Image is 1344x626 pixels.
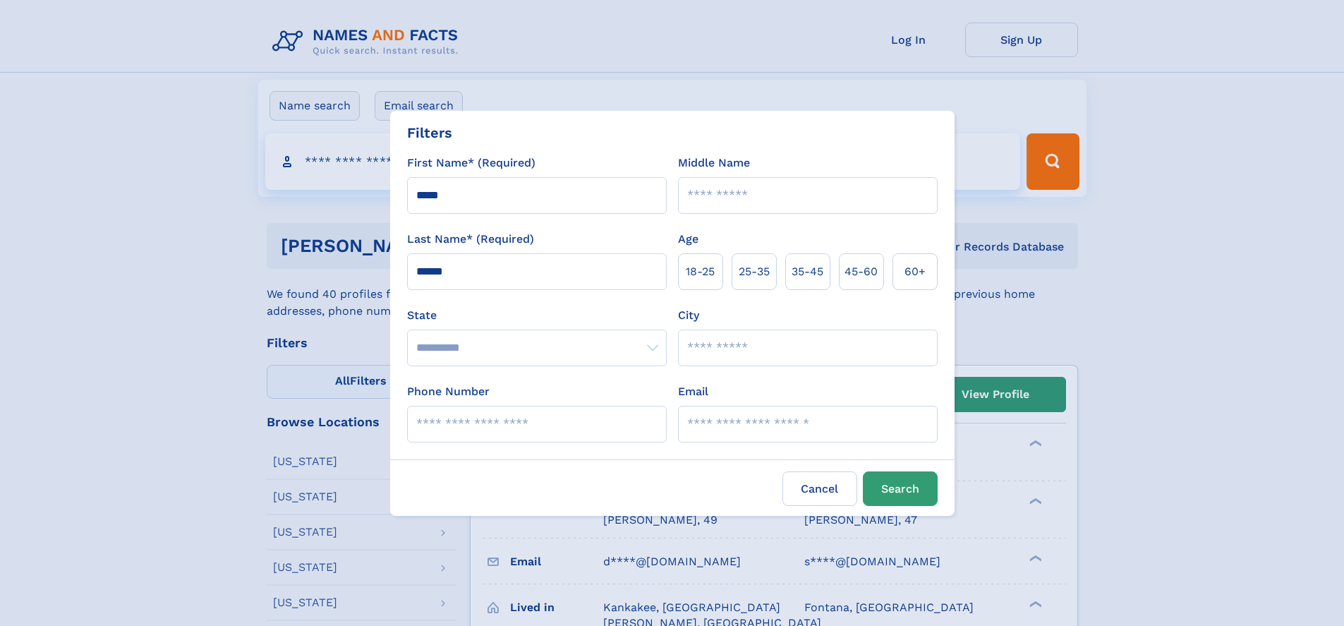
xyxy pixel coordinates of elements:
[844,263,878,280] span: 45‑60
[407,155,535,171] label: First Name* (Required)
[678,155,750,171] label: Middle Name
[678,231,698,248] label: Age
[678,383,708,400] label: Email
[686,263,715,280] span: 18‑25
[792,263,823,280] span: 35‑45
[782,471,857,506] label: Cancel
[407,122,452,143] div: Filters
[407,231,534,248] label: Last Name* (Required)
[407,383,490,400] label: Phone Number
[904,263,926,280] span: 60+
[739,263,770,280] span: 25‑35
[863,471,938,506] button: Search
[678,307,699,324] label: City
[407,307,667,324] label: State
